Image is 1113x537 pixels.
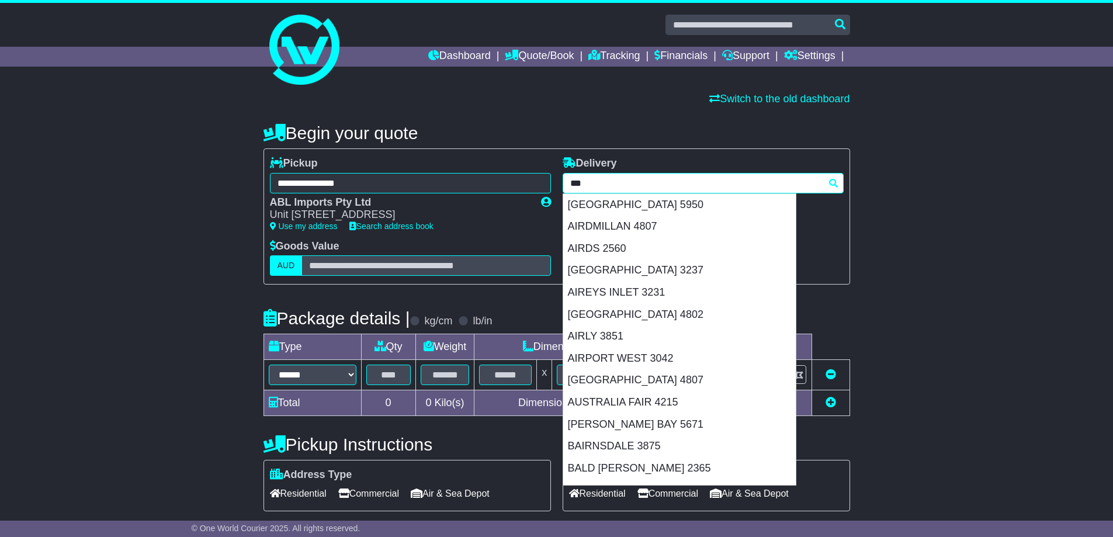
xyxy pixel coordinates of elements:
[361,334,415,360] td: Qty
[637,484,698,503] span: Commercial
[263,123,850,143] h4: Begin your quote
[270,221,338,231] a: Use my address
[826,369,836,380] a: Remove this item
[563,304,796,326] div: [GEOGRAPHIC_DATA] 4802
[563,458,796,480] div: BALD [PERSON_NAME] 2365
[722,47,769,67] a: Support
[270,469,352,481] label: Address Type
[270,484,327,503] span: Residential
[425,397,431,408] span: 0
[270,209,529,221] div: Unit [STREET_ADDRESS]
[338,484,399,503] span: Commercial
[361,390,415,416] td: 0
[415,334,474,360] td: Weight
[424,315,452,328] label: kg/cm
[563,238,796,260] div: AIRDS 2560
[537,360,552,390] td: x
[263,435,551,454] h4: Pickup Instructions
[563,194,796,216] div: [GEOGRAPHIC_DATA] 5950
[415,390,474,416] td: Kilo(s)
[563,435,796,458] div: BAIRNSDALE 3875
[192,524,360,533] span: © One World Courier 2025. All rights reserved.
[263,334,361,360] td: Type
[270,196,529,209] div: ABL Imports Pty Ltd
[784,47,835,67] a: Settings
[709,93,850,105] a: Switch to the old dashboard
[349,221,434,231] a: Search address book
[563,157,617,170] label: Delivery
[588,47,640,67] a: Tracking
[563,259,796,282] div: [GEOGRAPHIC_DATA] 3237
[654,47,708,67] a: Financials
[474,334,692,360] td: Dimensions (L x W x H)
[563,325,796,348] div: AIRLY 3851
[563,216,796,238] div: AIRDMILLAN 4807
[270,240,339,253] label: Goods Value
[411,484,490,503] span: Air & Sea Depot
[569,484,626,503] span: Residential
[563,173,844,193] typeahead: Please provide city
[263,390,361,416] td: Total
[505,47,574,67] a: Quote/Book
[263,309,410,328] h4: Package details |
[563,282,796,304] div: AIREYS INLET 3231
[428,47,491,67] a: Dashboard
[270,255,303,276] label: AUD
[563,392,796,414] div: AUSTRALIA FAIR 4215
[563,479,796,501] div: BELAIR 5052
[563,369,796,392] div: [GEOGRAPHIC_DATA] 4807
[563,348,796,370] div: AIRPORT WEST 3042
[563,414,796,436] div: [PERSON_NAME] BAY 5671
[473,315,492,328] label: lb/in
[474,390,692,416] td: Dimensions in Centimetre(s)
[826,397,836,408] a: Add new item
[270,157,318,170] label: Pickup
[710,484,789,503] span: Air & Sea Depot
